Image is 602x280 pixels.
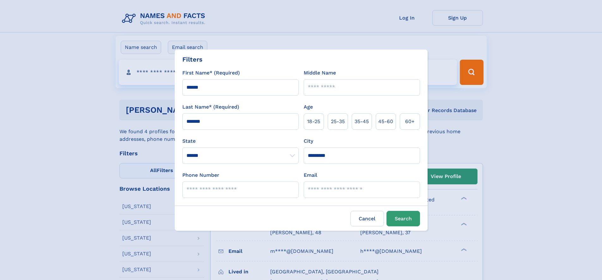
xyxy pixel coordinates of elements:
label: Phone Number [182,171,219,179]
span: 25‑35 [331,118,345,125]
label: State [182,137,299,145]
label: City [304,137,313,145]
label: Last Name* (Required) [182,103,239,111]
span: 60+ [405,118,415,125]
label: Cancel [350,211,384,226]
span: 45‑60 [378,118,393,125]
label: Age [304,103,313,111]
button: Search [386,211,420,226]
span: 18‑25 [307,118,320,125]
label: First Name* (Required) [182,69,240,77]
span: 35‑45 [355,118,369,125]
label: Email [304,171,317,179]
div: Filters [182,55,203,64]
label: Middle Name [304,69,336,77]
